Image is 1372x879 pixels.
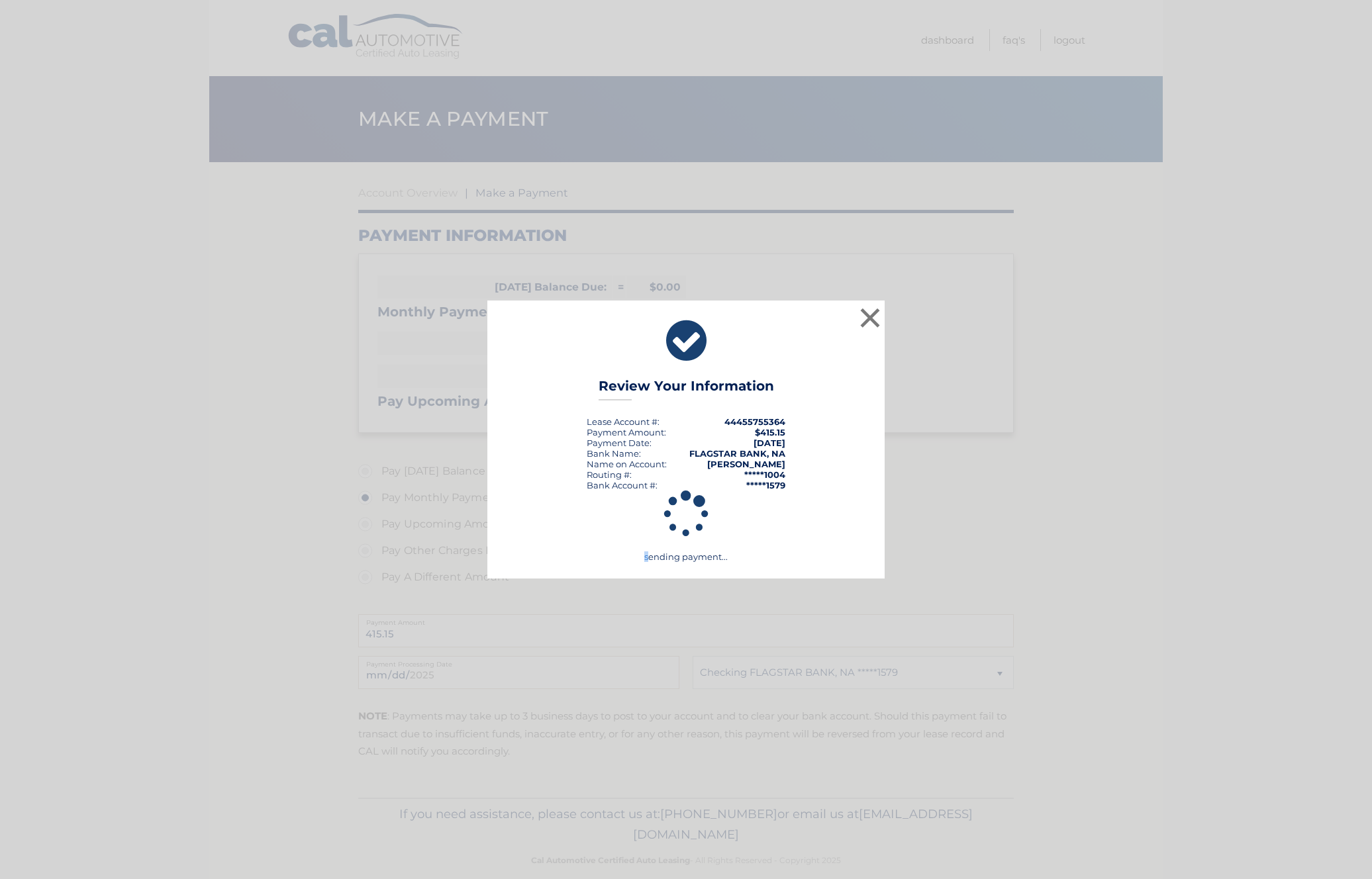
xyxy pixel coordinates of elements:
[587,480,658,490] div: Bank Account #:
[857,304,883,331] button: ×
[689,448,785,459] strong: FLAGSTAR BANK, NA
[587,469,632,480] div: Routing #:
[587,416,660,427] div: Lease Account #:
[587,459,667,469] div: Name on Account:
[599,378,774,401] h3: Review Your Information
[587,427,666,438] div: Payment Amount:
[707,459,785,469] strong: [PERSON_NAME]
[587,438,650,448] span: Payment Date
[504,490,868,562] div: sending payment...
[754,438,785,448] span: [DATE]
[587,448,641,459] div: Bank Name:
[755,427,785,438] span: $415.15
[724,416,785,427] strong: 44455755364
[587,438,652,448] div: :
